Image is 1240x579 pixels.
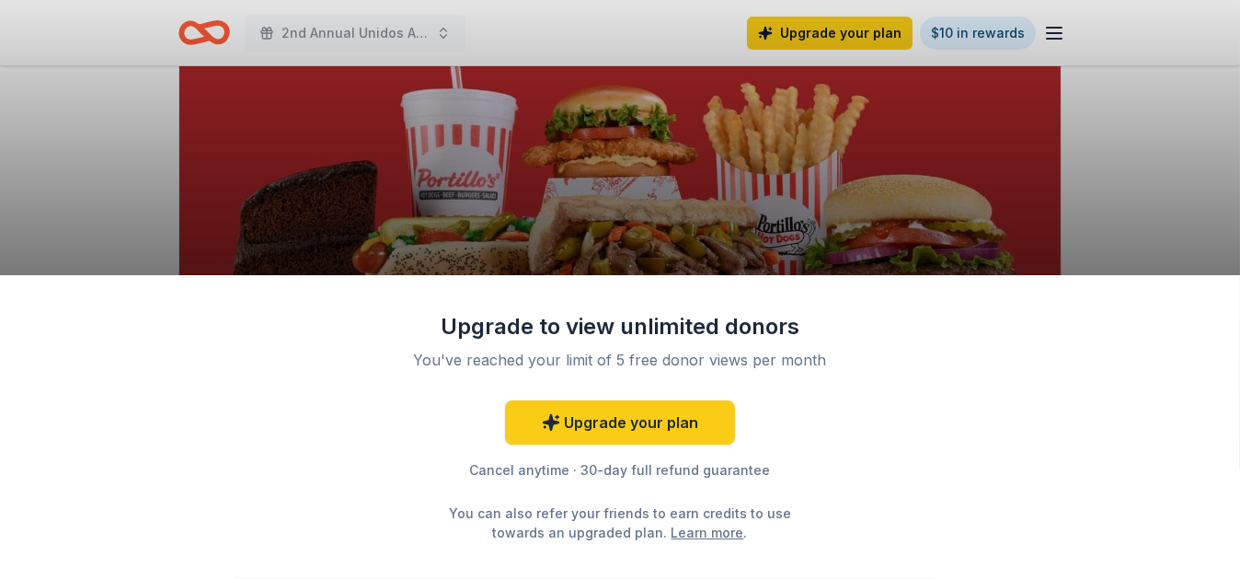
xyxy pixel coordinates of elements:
[403,349,837,371] div: You've reached your limit of 5 free donor views per month
[432,504,808,542] div: You can also refer your friends to earn credits to use towards an upgraded plan. .
[672,523,744,542] a: Learn more
[381,459,859,481] div: Cancel anytime · 30-day full refund guarantee
[381,312,859,342] div: Upgrade to view unlimited donors
[505,400,735,445] a: Upgrade your plan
